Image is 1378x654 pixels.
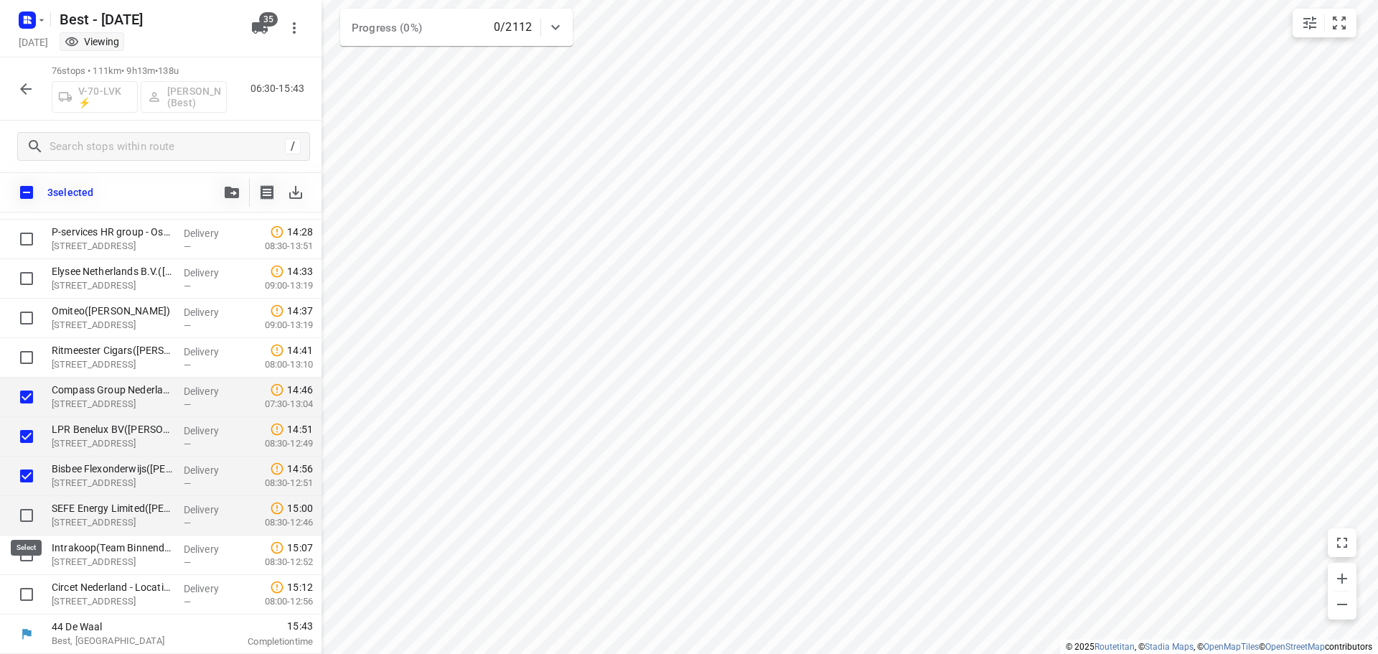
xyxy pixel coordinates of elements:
svg: Late [270,264,284,279]
span: — [184,478,191,489]
p: Elysee Netherlands B.V.(Michelle Bakker) [52,264,172,279]
span: 14:56 [287,462,313,476]
p: Completion time [218,635,313,649]
p: Compass Group Nederland B.V. - SAP Nederland BV(Ferry van Daal) [52,383,172,397]
a: OpenStreetMap [1265,642,1325,652]
p: Delivery [184,384,237,398]
p: Reitscheweg 55, Den Bosch [52,358,172,372]
button: 35 [245,14,274,42]
span: Select [12,580,41,609]
div: You are currently in view mode. To make any changes, go to edit project. [65,34,119,49]
p: Utopialaan 32, 's-hertogenbosch [52,555,172,569]
span: Select [12,304,41,332]
p: Delivery [184,542,237,556]
span: — [184,518,191,528]
p: SEFE Energy Limited(Mardieke Vetter) [52,501,172,515]
p: 08:00-12:56 [242,594,313,609]
p: 09:00-13:19 [242,318,313,332]
span: Select [12,422,41,451]
svg: Late [270,225,284,239]
span: — [184,557,191,568]
span: • [155,65,158,76]
span: Select [12,264,41,293]
svg: Late [270,343,284,358]
p: 3 selected [47,187,93,198]
a: Stadia Maps [1145,642,1194,652]
svg: Late [270,541,284,555]
div: / [285,139,301,154]
p: Amerikastraat 10, Den Bosch [52,397,172,411]
p: Ritmeester Cigars(Renske Visser) [52,343,172,358]
svg: Late [270,580,284,594]
span: 15:43 [218,619,313,633]
p: 76 stops • 111km • 9h13m [52,65,227,78]
span: 14:37 [287,304,313,318]
a: OpenMapTiles [1204,642,1259,652]
p: [STREET_ADDRESS] [52,436,172,451]
span: 15:07 [287,541,313,555]
span: 14:33 [287,264,313,279]
p: Delivery [184,305,237,319]
p: 44 De Waal [52,620,201,634]
p: Utopialaan 36, 's-hertogenbosch [52,476,172,490]
span: Select [12,462,41,490]
p: [STREET_ADDRESS] [52,515,172,530]
svg: Late [270,501,284,515]
p: Delivery [184,345,237,359]
svg: Late [270,462,284,476]
p: 09:00-13:19 [242,279,313,293]
span: 14:51 [287,422,313,436]
p: Circet Nederland - Locatie Den Bosch Bolduc(Christel Manders) [52,580,172,594]
span: — [184,281,191,291]
span: 15:00 [287,501,313,515]
span: — [184,360,191,370]
div: Progress (0%)0/2112 [340,9,573,46]
p: Delivery [184,226,237,240]
p: Intrakoop(Team Binnendienst) [52,541,172,555]
p: LPR Benelux BV(Erik Langendam) [52,422,172,436]
p: [STREET_ADDRESS] [52,318,172,332]
span: Select [12,383,41,411]
button: Map settings [1295,9,1324,37]
svg: Late [270,383,284,397]
button: Fit zoom [1325,9,1354,37]
span: Select [12,541,41,569]
li: © 2025 , © , © © contributors [1066,642,1372,652]
a: Routetitan [1095,642,1135,652]
p: 0/2112 [494,19,532,36]
span: — [184,399,191,410]
span: Download stops [281,178,310,207]
p: 07:30-13:04 [242,397,313,411]
p: Bisbee Flexonderwijs(Romy van der Loo) [52,462,172,476]
p: 08:00-13:10 [242,358,313,372]
p: 06:30-15:43 [250,81,310,96]
span: — [184,439,191,449]
p: Delivery [184,581,237,596]
p: Best, [GEOGRAPHIC_DATA] [52,634,201,648]
button: Print shipping labels [253,178,281,207]
span: 138u [158,65,179,76]
span: 14:46 [287,383,313,397]
span: 15:12 [287,580,313,594]
svg: Late [270,422,284,436]
p: Europalaan 12e, 's-hertogenbosch [52,239,172,253]
input: Search stops within route [50,136,285,158]
p: Omiteo([PERSON_NAME]) [52,304,172,318]
span: Progress (0%) [352,22,422,34]
svg: Late [270,304,284,318]
span: 35 [259,12,278,27]
div: small contained button group [1293,9,1356,37]
p: P-services HR group - Oss(Manon van Homoet) [52,225,172,239]
p: Delivery [184,503,237,517]
span: — [184,241,191,252]
span: — [184,320,191,331]
span: 14:41 [287,343,313,358]
p: 08:30-12:51 [242,476,313,490]
p: [STREET_ADDRESS] [52,594,172,609]
span: 14:28 [287,225,313,239]
p: Delivery [184,266,237,280]
button: More [280,14,309,42]
p: 08:30-12:49 [242,436,313,451]
p: [STREET_ADDRESS] [52,279,172,293]
p: Delivery [184,424,237,438]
